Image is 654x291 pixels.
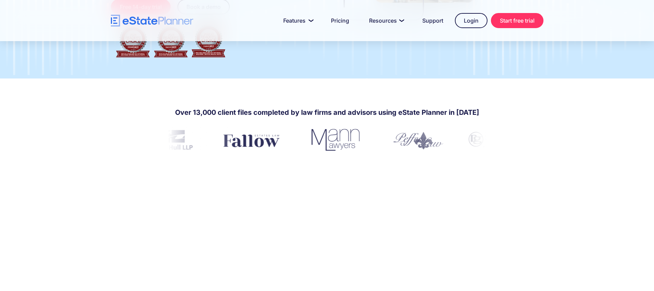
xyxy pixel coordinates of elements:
a: Resources [361,14,411,27]
a: Support [414,14,451,27]
a: Pricing [323,14,357,27]
a: home [111,15,193,27]
h4: Over 13,000 client files completed by law firms and advisors using eState Planner in [DATE] [175,108,479,117]
a: Login [455,13,487,28]
a: Start free trial [491,13,543,28]
a: Features [275,14,319,27]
